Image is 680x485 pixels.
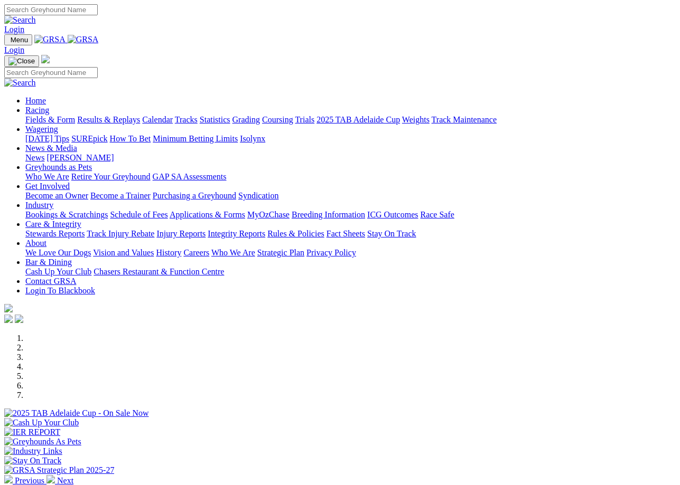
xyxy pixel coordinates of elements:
a: [PERSON_NAME] [46,153,114,162]
a: Care & Integrity [25,220,81,229]
a: Track Injury Rebate [87,229,154,238]
a: Bookings & Scratchings [25,210,108,219]
a: About [25,239,46,248]
div: Get Involved [25,191,676,201]
a: Industry [25,201,53,210]
a: ICG Outcomes [367,210,418,219]
img: Greyhounds As Pets [4,437,81,446]
a: Previous [4,476,46,485]
a: Login To Blackbook [25,286,95,295]
div: Industry [25,210,676,220]
a: 2025 TAB Adelaide Cup [316,115,400,124]
a: Become a Trainer [90,191,151,200]
a: Calendar [142,115,173,124]
a: How To Bet [110,134,151,143]
a: [DATE] Tips [25,134,69,143]
a: History [156,248,181,257]
a: Integrity Reports [208,229,265,238]
a: GAP SA Assessments [153,172,227,181]
img: Industry Links [4,446,62,456]
a: Coursing [262,115,293,124]
a: Stay On Track [367,229,416,238]
img: logo-grsa-white.png [4,304,13,312]
img: GRSA [68,35,99,44]
div: News & Media [25,153,676,163]
a: We Love Our Dogs [25,248,91,257]
img: GRSA Strategic Plan 2025-27 [4,465,114,475]
a: Rules & Policies [267,229,324,238]
a: Fact Sheets [327,229,365,238]
img: Close [8,57,35,65]
a: Grading [232,115,260,124]
a: Home [25,96,46,105]
span: Previous [15,476,44,485]
img: IER REPORT [4,427,60,437]
img: logo-grsa-white.png [41,55,50,63]
a: Track Maintenance [432,115,497,124]
a: Who We Are [25,172,69,181]
div: Wagering [25,134,676,144]
a: Vision and Values [93,248,154,257]
a: Statistics [200,115,230,124]
a: Careers [183,248,209,257]
div: Greyhounds as Pets [25,172,676,182]
a: Greyhounds as Pets [25,163,92,172]
a: Stewards Reports [25,229,85,238]
a: Retire Your Greyhound [71,172,151,181]
a: Racing [25,106,49,115]
div: About [25,248,676,258]
img: Stay On Track [4,456,61,465]
a: Contact GRSA [25,277,76,286]
a: Wagering [25,125,58,134]
a: Cash Up Your Club [25,267,91,276]
input: Search [4,67,98,78]
a: Who We Are [211,248,255,257]
a: News & Media [25,144,77,153]
a: SUREpick [71,134,107,143]
span: Menu [11,36,28,44]
img: Search [4,15,36,25]
img: Cash Up Your Club [4,418,79,427]
a: Applications & Forms [170,210,245,219]
a: Results & Replays [77,115,140,124]
a: MyOzChase [247,210,290,219]
a: Schedule of Fees [110,210,167,219]
img: GRSA [34,35,66,44]
button: Toggle navigation [4,55,39,67]
img: facebook.svg [4,315,13,323]
img: twitter.svg [15,315,23,323]
a: Purchasing a Greyhound [153,191,236,200]
a: Minimum Betting Limits [153,134,238,143]
img: chevron-left-pager-white.svg [4,475,13,483]
img: Search [4,78,36,88]
img: chevron-right-pager-white.svg [46,475,55,483]
a: Isolynx [240,134,265,143]
div: Care & Integrity [25,229,676,239]
a: Weights [402,115,430,124]
a: Login [4,25,24,34]
a: Next [46,476,73,485]
a: Chasers Restaurant & Function Centre [94,267,224,276]
a: Breeding Information [292,210,365,219]
button: Toggle navigation [4,34,32,45]
span: Next [57,476,73,485]
div: Racing [25,115,676,125]
a: Fields & Form [25,115,75,124]
a: Bar & Dining [25,258,72,267]
a: Get Involved [25,182,70,191]
img: 2025 TAB Adelaide Cup - On Sale Now [4,408,149,418]
a: Syndication [238,191,278,200]
a: Trials [295,115,314,124]
a: Strategic Plan [257,248,304,257]
a: Login [4,45,24,54]
a: Privacy Policy [306,248,356,257]
a: Tracks [175,115,198,124]
a: Injury Reports [156,229,206,238]
a: Become an Owner [25,191,88,200]
input: Search [4,4,98,15]
a: Race Safe [420,210,454,219]
a: News [25,153,44,162]
div: Bar & Dining [25,267,676,277]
